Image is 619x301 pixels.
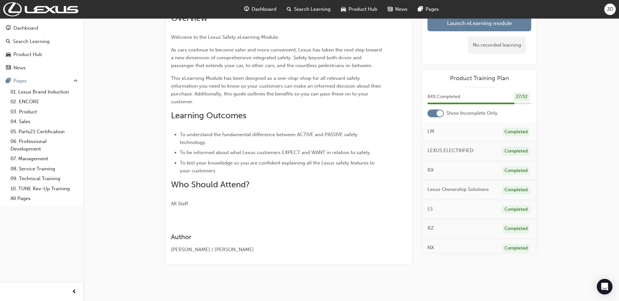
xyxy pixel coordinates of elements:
a: All Pages [8,193,81,204]
span: search-icon [6,39,10,45]
a: car-iconProduct Hub [336,3,382,16]
span: Lexus Ownership Solutions [427,186,489,193]
a: guage-iconDashboard [239,3,282,16]
a: 06. Professional Development [8,136,81,154]
span: Search Learning [294,6,331,13]
div: Product Hub [13,51,42,58]
span: As cars continue to become safer and more convenient, Lexus has taken the next step toward a new ... [171,47,383,68]
span: up-icon [73,77,78,85]
a: news-iconNews [382,3,413,16]
span: news-icon [6,65,11,71]
div: Completed [502,128,530,136]
span: LEXUS ELECTRIFIED [427,147,473,154]
span: Learning Outcomes [171,110,246,121]
div: Pages [13,77,27,85]
a: Search Learning [3,36,81,48]
span: Who Should Attend? [171,179,250,190]
a: Dashboard [3,22,81,34]
span: 84 % Completed [427,93,460,101]
a: search-iconSearch Learning [282,3,336,16]
span: Dashboard [252,6,276,13]
span: news-icon [388,5,393,13]
a: 07. Management [8,154,81,164]
span: guage-icon [6,25,11,31]
button: Pages [3,75,81,87]
span: Welcome to the Lexus Safety eLearning Module. [171,34,279,40]
span: To be informed about what Lexus customers EXPECT and WANT in relation to safety. [180,150,371,155]
div: News [13,64,26,72]
button: JD [604,4,616,15]
span: To test your knowledge so you are confident explaining all the Lexus safety features to your cust... [180,160,376,174]
div: Completed [502,186,530,194]
span: car-icon [6,52,11,58]
a: 10. TUNE Rev-Up Training [8,184,81,194]
div: Dashboard [13,24,38,32]
span: LM [427,128,434,135]
span: NX [427,244,434,251]
div: Completed [502,166,530,175]
a: Product Hub [3,49,81,61]
div: Completed [502,244,530,253]
a: 01. Lexus Brand Induction [8,87,81,97]
a: 03. Product [8,107,81,117]
div: [PERSON_NAME] / [PERSON_NAME] [171,246,383,253]
span: JD [607,6,613,13]
span: prev-icon [72,288,77,296]
img: Trak [3,2,78,16]
span: guage-icon [244,5,249,13]
span: Show Incomplete Only [446,109,498,117]
span: pages-icon [6,78,11,84]
a: 05. Parts21 Certification [8,127,81,137]
a: pages-iconPages [413,3,444,16]
span: News [395,6,408,13]
span: All Staff [171,201,188,207]
a: News [3,62,81,74]
h3: Author [171,233,383,241]
div: Open Intercom Messenger [597,279,612,294]
div: No recorded learning [468,36,526,54]
a: 04. Sales [8,117,81,127]
div: Completed [502,147,530,156]
span: pages-icon [418,5,423,13]
span: LS [427,205,433,213]
a: Launch eLearning module [427,15,531,31]
span: RZ [427,224,434,232]
div: Completed [502,224,530,233]
span: RX [427,166,434,174]
a: 09. Technical Training [8,174,81,184]
button: DashboardSearch LearningProduct HubNews [3,21,81,75]
span: Product Hub [348,6,377,13]
span: Pages [426,6,439,13]
div: 27 / 32 [514,93,530,101]
span: To understand the fundamental difference between ACTIVE and PASSIVE safety technology. [180,132,359,145]
div: Search Learning [13,38,50,45]
div: Completed [502,205,530,214]
span: This eLearning Module has been designed as a one-stop-shop for all relevant safety information yo... [171,75,383,105]
span: search-icon [287,5,291,13]
a: 02. ENCORE [8,97,81,107]
span: car-icon [341,5,346,13]
a: Product Training Plan [427,75,531,82]
a: 08. Service Training [8,164,81,174]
